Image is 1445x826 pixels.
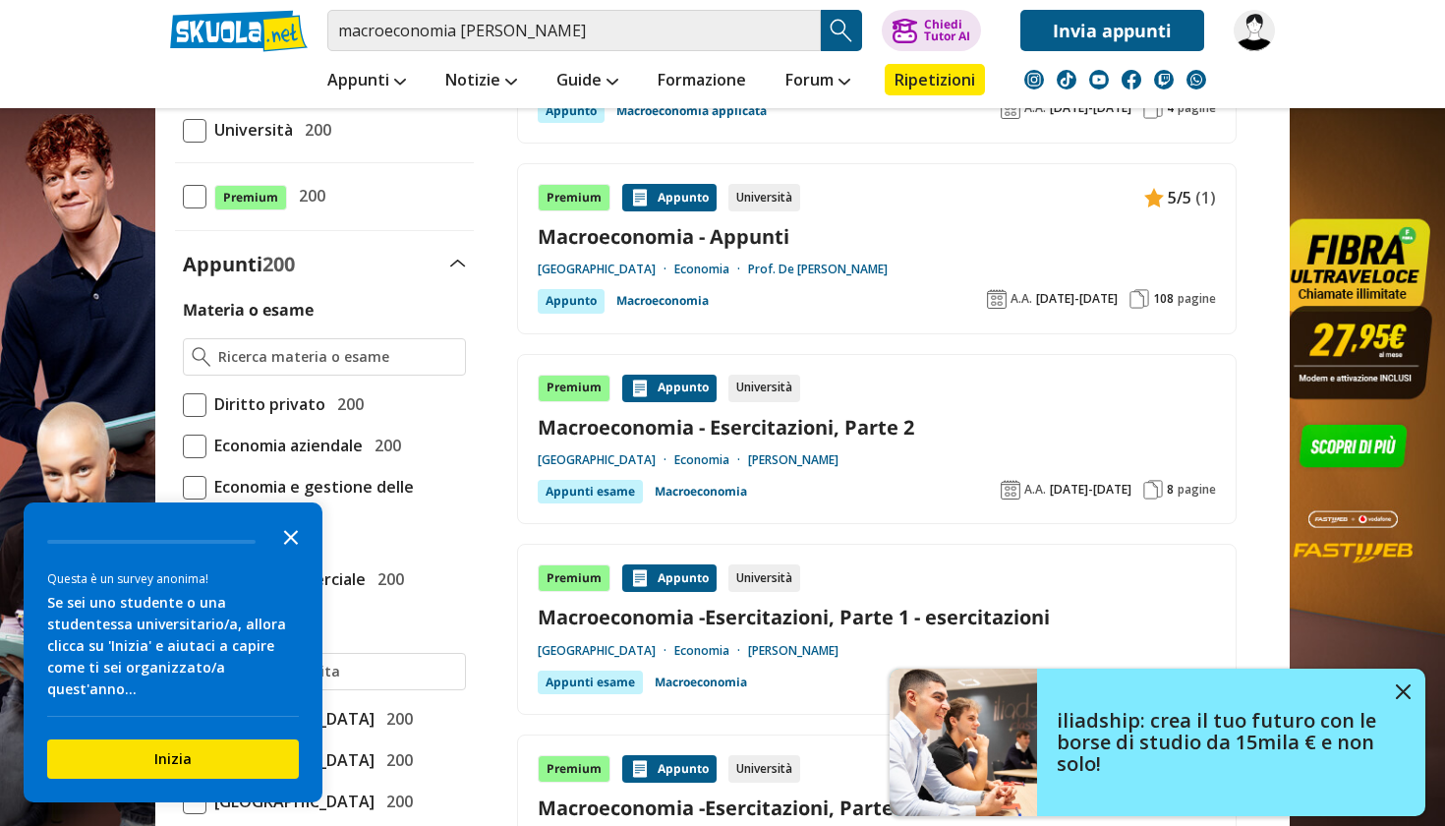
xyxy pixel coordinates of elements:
span: [DATE]-[DATE] [1036,291,1118,307]
a: Economia [674,262,748,277]
img: Anno accademico [1001,99,1020,119]
a: [PERSON_NAME] [748,452,838,468]
a: Invia appunti [1020,10,1204,51]
span: 200 [378,706,413,732]
img: Pagine [1143,480,1163,500]
a: Notizie [440,64,522,99]
div: Università [728,184,800,211]
span: A.A. [1024,100,1046,116]
a: Forum [780,64,855,99]
img: WhatsApp [1186,70,1206,89]
span: 200 [329,391,364,417]
a: Macroeconomia -Esercitazioni, Parte 3 [538,795,1216,821]
span: pagine [1178,100,1216,116]
div: Università [728,755,800,783]
img: youtube [1089,70,1109,89]
a: [GEOGRAPHIC_DATA] [538,643,674,659]
img: twitch [1154,70,1174,89]
img: Pagine [1129,289,1149,309]
a: Macroeconomia applicata [616,99,767,123]
div: Appunto [622,375,717,402]
a: Macroeconomia [655,671,747,694]
a: Ripetizioni [885,64,985,95]
div: Premium [538,375,610,402]
img: instagram [1024,70,1044,89]
span: A.A. [1024,482,1046,498]
div: Premium [538,755,610,783]
div: Appunto [622,184,717,211]
img: Cerca appunti, riassunti o versioni [827,16,856,45]
span: 8 [1167,482,1174,498]
img: Apri e chiudi sezione [450,260,466,267]
span: [DATE]-[DATE] [1050,100,1131,116]
img: Appunti contenuto [1144,188,1164,207]
a: [PERSON_NAME] [748,643,838,659]
img: Pagine [1143,99,1163,119]
input: Ricerca materia o esame [218,347,457,367]
div: Chiedi Tutor AI [924,19,970,42]
a: Guide [551,64,623,99]
img: Ricerca materia o esame [192,347,210,367]
img: melissalako [1234,10,1275,51]
img: tiktok [1057,70,1076,89]
a: Macroeconomia - Appunti [538,223,1216,250]
img: close [1396,684,1411,699]
span: 200 [378,789,413,814]
button: ChiediTutor AI [882,10,981,51]
a: Macroeconomia [616,289,709,313]
button: Inizia [47,739,299,779]
a: [GEOGRAPHIC_DATA] [538,452,674,468]
a: Macroeconomia [655,480,747,503]
div: Appunto [622,755,717,783]
a: Appunti [322,64,411,99]
img: Anno accademico [1001,480,1020,500]
img: Anno accademico [987,289,1007,309]
span: 200 [291,183,325,208]
span: Diritto privato [206,391,325,417]
div: Appunto [538,99,605,123]
div: Premium [538,184,610,211]
span: pagine [1178,291,1216,307]
a: Macroeconomia - Esercitazioni, Parte 2 [538,414,1216,441]
span: 200 [378,747,413,773]
div: Appunto [538,289,605,313]
input: Ricerca universita [218,662,457,681]
div: Università [728,375,800,402]
button: Search Button [821,10,862,51]
span: Economia e gestione delle imprese [206,474,466,525]
img: Appunti contenuto [630,759,650,779]
h4: iliadship: crea il tuo futuro con le borse di studio da 15mila € e non solo! [1057,710,1381,775]
a: Prof. De [PERSON_NAME] [748,262,888,277]
div: Premium [538,564,610,592]
input: Cerca appunti, riassunti o versioni [327,10,821,51]
label: Appunti [183,251,295,277]
span: 4 [1167,100,1174,116]
img: Appunti contenuto [630,568,650,588]
img: Appunti contenuto [630,379,650,398]
span: Premium [214,185,287,210]
span: 108 [1153,291,1174,307]
div: Se sei uno studente o una studentessa universitario/a, allora clicca su 'Inizia' e aiutaci a capi... [47,592,299,700]
a: iliadship: crea il tuo futuro con le borse di studio da 15mila € e non solo! [890,669,1425,816]
button: Close the survey [271,516,311,556]
span: Università [206,117,293,143]
a: Economia [674,452,748,468]
div: Appunto [622,564,717,592]
a: Economia [674,643,748,659]
span: [DATE]-[DATE] [1050,482,1131,498]
span: (1) [1195,185,1216,210]
img: Appunti contenuto [630,188,650,207]
span: 200 [367,433,401,458]
a: Formazione [653,64,751,99]
div: Appunti esame [538,671,643,694]
a: [GEOGRAPHIC_DATA] [538,262,674,277]
span: 200 [262,251,295,277]
span: 5/5 [1168,185,1191,210]
div: Survey [24,502,322,802]
label: Materia o esame [183,299,314,321]
span: 200 [297,117,331,143]
div: Questa è un survey anonima! [47,569,299,588]
img: facebook [1122,70,1141,89]
span: 200 [370,566,404,592]
span: pagine [1178,482,1216,498]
